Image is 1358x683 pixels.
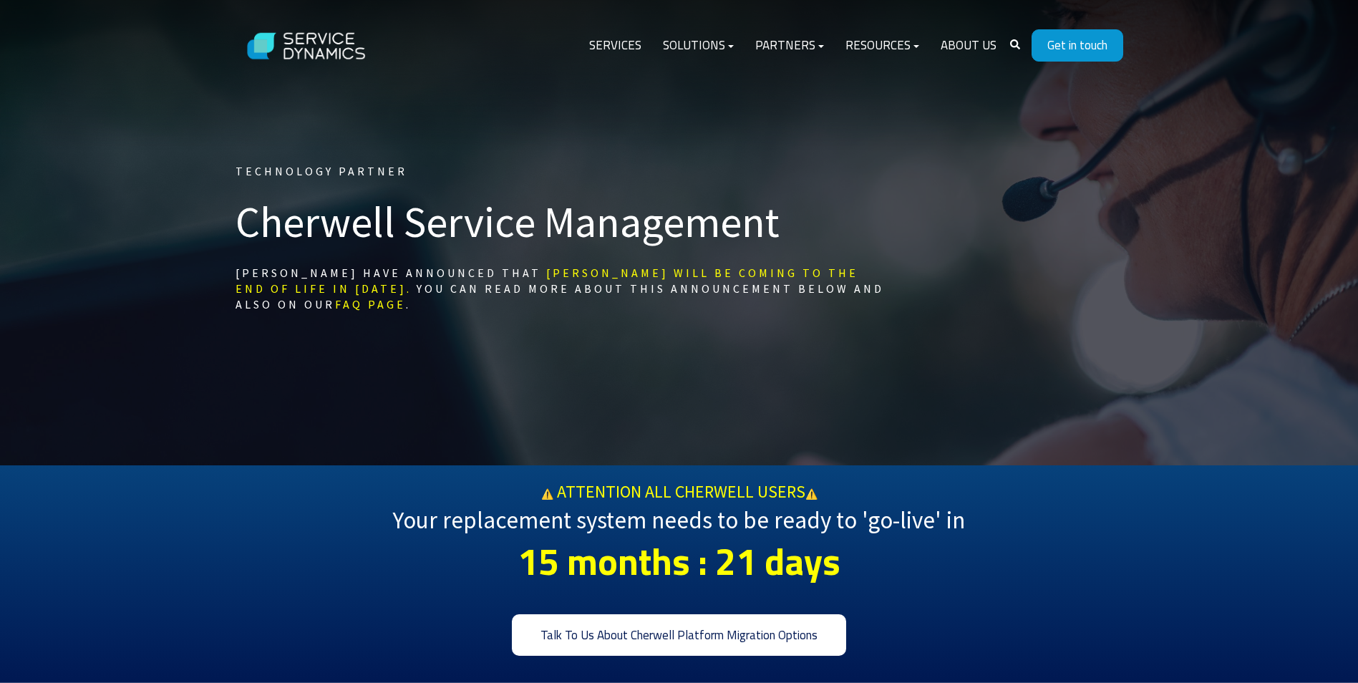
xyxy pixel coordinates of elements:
[236,266,858,296] a: [PERSON_NAME] will be coming to the end of life in [DATE]
[512,614,846,657] a: Talk To Us About Cherwell Platform Migration Options
[835,29,930,63] a: Resources
[250,526,1109,597] p: 15 months : 21 days
[805,488,818,500] span: ⚠️
[236,266,541,280] span: [PERSON_NAME] have announced that
[578,29,1007,63] div: Navigation Menu
[236,196,887,248] h1: Cherwell Service Management
[930,29,1007,63] a: About Us
[557,480,805,503] span: ATTENTION ALL CHERWELL USERS
[335,297,406,311] a: FAQ page
[652,29,745,63] a: Solutions
[578,29,652,63] a: Services
[393,505,965,535] span: Your replacement system needs to be ready to 'go-live' in
[236,266,858,296] span: .
[236,281,884,311] span: You can read more ABOUT THIS ANNOUNCEMENT below and also on our .
[236,163,887,179] h6: Technology Partner
[236,19,379,74] img: Service Dynamics Logo - White
[1032,29,1123,62] a: Get in touch
[745,29,835,63] a: Partners
[541,488,553,500] span: ⚠️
